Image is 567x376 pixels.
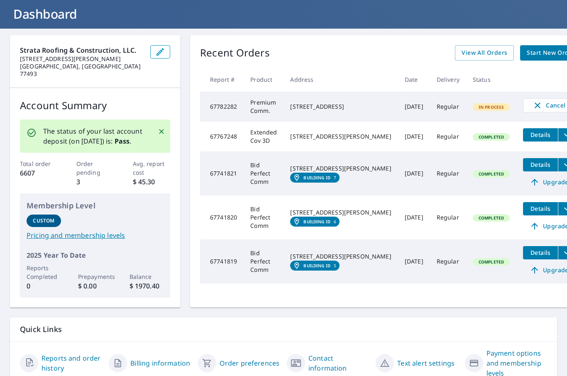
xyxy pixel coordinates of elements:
a: Billing information [130,358,190,368]
th: Address [283,67,398,92]
p: [STREET_ADDRESS][PERSON_NAME] [20,55,144,63]
a: Contact information [308,353,369,373]
span: Cancel [532,100,566,110]
td: [DATE] [398,195,430,239]
div: [STREET_ADDRESS] [290,103,391,111]
p: Quick Links [20,324,547,334]
span: Details [528,205,553,212]
td: Regular [430,151,466,195]
p: $ 45.30 [133,177,171,187]
a: Building ID6 [290,217,340,227]
a: Reports and order history [42,353,102,373]
td: [DATE] [398,122,430,151]
td: 67741820 [200,195,244,239]
a: Pricing and membership levels [27,230,164,240]
span: Completed [474,134,509,140]
td: Bid Perfect Comm [244,151,283,195]
span: Details [528,249,553,256]
th: Report # [200,67,244,92]
a: View All Orders [455,45,514,61]
button: detailsBtn-67741821 [523,158,558,171]
td: Extended Cov 3D [244,122,283,151]
p: Membership Level [27,200,164,211]
em: Building ID [303,219,330,224]
h1: Dashboard [10,5,557,22]
td: Bid Perfect Comm [244,239,283,283]
div: [STREET_ADDRESS][PERSON_NAME] [290,252,391,261]
p: Reports Completed [27,264,61,281]
a: Text alert settings [397,358,455,368]
td: [DATE] [398,239,430,283]
p: 0 [27,281,61,291]
p: 3 [76,177,114,187]
th: Status [466,67,517,92]
div: [STREET_ADDRESS][PERSON_NAME] [290,164,391,173]
td: 67741819 [200,239,244,283]
p: Balance [130,272,164,281]
p: $ 1970.40 [130,281,164,291]
button: detailsBtn-67741819 [523,246,558,259]
p: Custom [33,217,54,225]
a: Building ID5 [290,261,340,271]
td: Premium Comm. [244,92,283,122]
em: Building ID [303,175,330,180]
button: detailsBtn-67767248 [523,128,558,142]
p: 6607 [20,168,58,178]
td: 67782282 [200,92,244,122]
td: Regular [430,195,466,239]
p: $ 0.00 [78,281,112,291]
em: Building ID [303,263,330,268]
span: Completed [474,171,509,177]
th: Date [398,67,430,92]
div: [STREET_ADDRESS][PERSON_NAME] [290,208,391,217]
th: Product [244,67,283,92]
p: Account Summary [20,98,170,113]
div: [STREET_ADDRESS][PERSON_NAME] [290,132,391,141]
p: [GEOGRAPHIC_DATA], [GEOGRAPHIC_DATA] 77493 [20,63,144,78]
span: Details [528,131,553,139]
p: 2025 Year To Date [27,250,164,260]
td: [DATE] [398,92,430,122]
td: Regular [430,92,466,122]
th: Delivery [430,67,466,92]
td: 67741821 [200,151,244,195]
span: Details [528,161,553,168]
td: Regular [430,239,466,283]
a: Building ID7 [290,173,340,183]
td: 67767248 [200,122,244,151]
p: Avg. report cost [133,159,171,177]
p: Strata Roofing & Construction, LLC. [20,45,144,55]
p: Order pending [76,159,114,177]
td: Regular [430,122,466,151]
button: detailsBtn-67741820 [523,202,558,215]
span: In Process [474,104,509,110]
p: The status of your last account deposit (on [DATE]) is: . [43,126,148,146]
td: [DATE] [398,151,430,195]
button: Close [156,126,167,137]
td: Bid Perfect Comm [244,195,283,239]
span: Completed [474,215,509,221]
b: Pass [115,137,130,146]
p: Total order [20,159,58,168]
a: Order preferences [220,358,280,368]
p: Recent Orders [200,45,270,61]
p: Prepayments [78,272,112,281]
span: View All Orders [462,48,507,58]
span: Completed [474,259,509,265]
